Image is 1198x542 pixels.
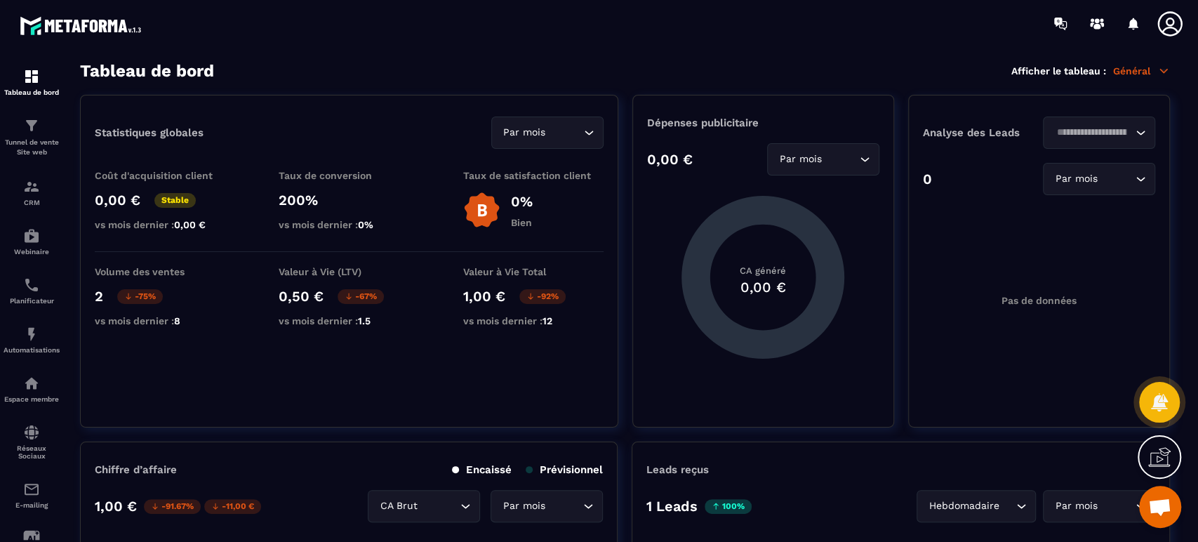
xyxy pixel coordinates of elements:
[1052,498,1100,514] span: Par mois
[917,490,1036,522] div: Search for option
[174,219,206,230] span: 0,00 €
[4,199,60,206] p: CRM
[358,315,371,326] span: 1.5
[646,463,709,476] p: Leads reçus
[767,143,879,176] div: Search for option
[647,151,693,168] p: 0,00 €
[279,266,419,277] p: Valeur à Vie (LTV)
[1113,65,1170,77] p: Général
[526,463,603,476] p: Prévisionnel
[95,266,235,277] p: Volume des ventes
[491,117,604,149] div: Search for option
[4,88,60,96] p: Tableau de bord
[4,444,60,460] p: Réseaux Sociaux
[23,68,40,85] img: formation
[95,170,235,181] p: Coût d'acquisition client
[1139,486,1181,528] div: Ouvrir le chat
[4,297,60,305] p: Planificateur
[1100,498,1132,514] input: Search for option
[4,501,60,509] p: E-mailing
[511,217,533,228] p: Bien
[95,288,103,305] p: 2
[4,364,60,414] a: automationsautomationsEspace membre
[825,152,856,167] input: Search for option
[1043,117,1155,149] div: Search for option
[4,168,60,217] a: formationformationCRM
[776,152,825,167] span: Par mois
[500,498,548,514] span: Par mois
[463,170,604,181] p: Taux de satisfaction client
[1043,490,1155,522] div: Search for option
[1052,171,1100,187] span: Par mois
[1100,171,1132,187] input: Search for option
[1043,163,1155,195] div: Search for option
[452,463,512,476] p: Encaissé
[1001,295,1077,306] p: Pas de données
[705,499,752,514] p: 100%
[23,424,40,441] img: social-network
[23,178,40,195] img: formation
[4,58,60,107] a: formationformationTableau de bord
[1002,498,1013,514] input: Search for option
[4,248,60,256] p: Webinaire
[4,315,60,364] a: automationsautomationsAutomatisations
[23,326,40,343] img: automations
[4,266,60,315] a: schedulerschedulerPlanificateur
[154,193,196,208] p: Stable
[543,315,552,326] span: 12
[1052,125,1132,140] input: Search for option
[117,289,163,304] p: -75%
[20,13,146,39] img: logo
[95,315,235,326] p: vs mois dernier :
[95,192,140,209] p: 0,00 €
[279,315,419,326] p: vs mois dernier :
[519,289,566,304] p: -92%
[549,125,580,140] input: Search for option
[4,346,60,354] p: Automatisations
[647,117,879,129] p: Dépenses publicitaire
[420,498,457,514] input: Search for option
[23,117,40,134] img: formation
[279,219,419,230] p: vs mois dernier :
[174,315,180,326] span: 8
[95,126,204,139] p: Statistiques globales
[95,498,137,515] p: 1,00 €
[338,289,384,304] p: -67%
[4,107,60,168] a: formationformationTunnel de vente Site web
[4,414,60,470] a: social-networksocial-networkRéseaux Sociaux
[4,470,60,520] a: emailemailE-mailing
[491,490,603,522] div: Search for option
[463,266,604,277] p: Valeur à Vie Total
[204,499,261,514] p: -11,00 €
[358,219,373,230] span: 0%
[1011,65,1106,77] p: Afficher le tableau :
[23,481,40,498] img: email
[23,227,40,244] img: automations
[463,288,505,305] p: 1,00 €
[4,138,60,157] p: Tunnel de vente Site web
[23,277,40,293] img: scheduler
[23,375,40,392] img: automations
[926,498,1002,514] span: Hebdomadaire
[144,499,201,514] p: -91.67%
[368,490,480,522] div: Search for option
[548,498,580,514] input: Search for option
[4,395,60,403] p: Espace membre
[279,192,419,209] p: 200%
[463,192,500,229] img: b-badge-o.b3b20ee6.svg
[500,125,549,140] span: Par mois
[923,126,1039,139] p: Analyse des Leads
[4,217,60,266] a: automationsautomationsWebinaire
[279,170,419,181] p: Taux de conversion
[511,193,533,210] p: 0%
[80,61,214,81] h3: Tableau de bord
[95,219,235,230] p: vs mois dernier :
[95,463,177,476] p: Chiffre d’affaire
[646,498,698,515] p: 1 Leads
[377,498,420,514] span: CA Brut
[279,288,324,305] p: 0,50 €
[463,315,604,326] p: vs mois dernier :
[923,171,932,187] p: 0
